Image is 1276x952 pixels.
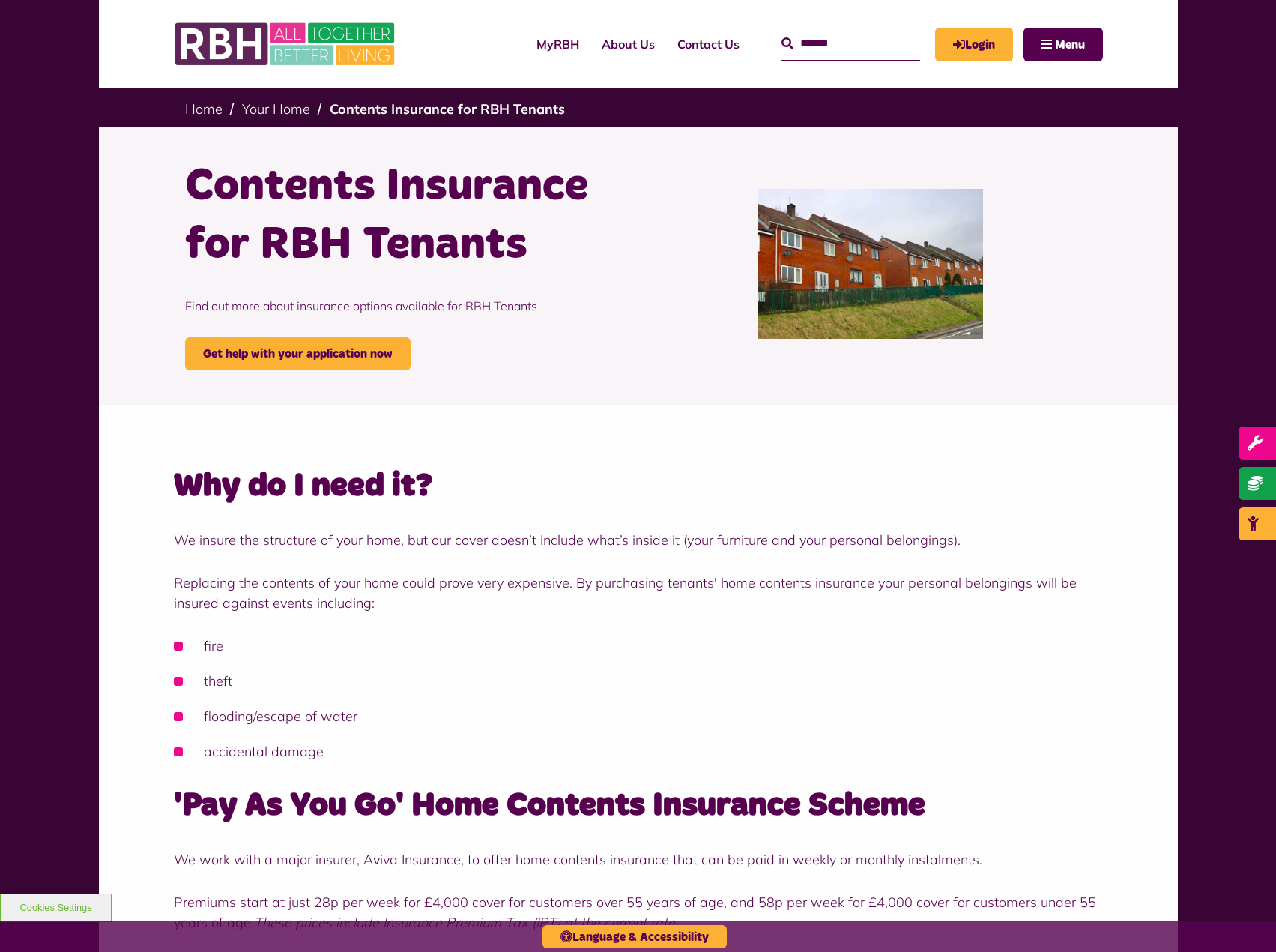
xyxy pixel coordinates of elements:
button: Navigation [1023,28,1103,61]
span: Menu [1055,39,1085,51]
button: Language & Accessibility [542,925,727,948]
a: MyRBH [935,28,1013,61]
a: Contents Insurance for RBH Tenants [330,100,565,118]
p: Premiums start at just 28p per week for £4,000 cover for customers over 55 years of age, and 58p ... [174,892,1103,933]
li: flooding/escape of water [174,706,1103,726]
a: About Us [590,24,666,64]
p: Replacing the contents of your home could prove very expensive. By purchasing tenants' home conte... [174,573,1103,613]
img: Littleborough February 2024 Colour Edit (16) [758,189,983,339]
p: Find out more about insurance options available for RBH Tenants [185,274,627,337]
iframe: Netcall Web Assistant for live chat [1209,885,1276,952]
li: accidental damage [174,741,1103,762]
h1: Contents Insurance for RBH Tenants [185,157,627,274]
p: We insure the structure of your home, but our cover doesn’t include what’s inside it (your furnit... [174,530,1103,550]
li: fire [174,636,1103,656]
em: These prices include Insurance Premium Tax (IPT) at the current rate. [254,914,678,931]
a: Get help with your application now [185,337,411,370]
li: theft [174,671,1103,691]
a: Contact Us [666,24,751,64]
a: Your Home [242,100,310,118]
a: MyRBH [525,24,590,64]
img: RBH [174,15,399,73]
strong: 'Pay As You Go' Home Contents Insurance Scheme [174,789,925,822]
strong: Why do I need it? [174,469,433,502]
p: We work with a major insurer, Aviva Insurance, to offer home contents insurance that can be paid ... [174,849,1103,870]
a: Home [185,100,223,118]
